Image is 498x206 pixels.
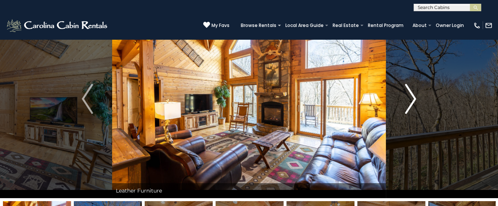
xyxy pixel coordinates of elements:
div: Leather Furniture [112,183,386,198]
a: Browse Rentals [237,20,280,31]
img: mail-regular-white.png [485,22,492,29]
img: phone-regular-white.png [473,22,481,29]
a: Real Estate [329,20,363,31]
a: Rental Program [364,20,407,31]
a: My Favs [203,21,229,29]
a: Local Area Guide [282,20,327,31]
a: Owner Login [432,20,468,31]
img: White-1-2.png [6,18,109,33]
a: About [409,20,430,31]
img: arrow [82,84,93,114]
span: My Favs [211,22,229,29]
img: arrow [405,84,416,114]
